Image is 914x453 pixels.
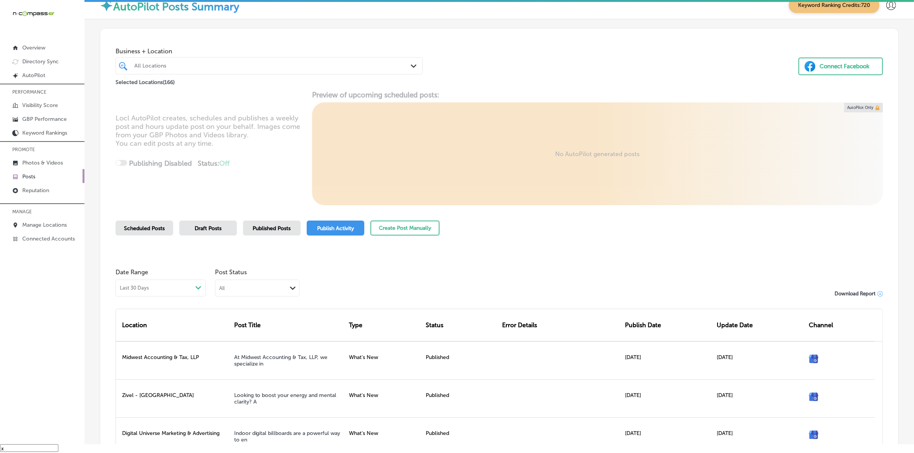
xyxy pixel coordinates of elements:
[423,309,499,341] div: Status
[346,309,423,341] div: Type
[134,63,412,69] div: All Locations
[714,341,806,379] div: [DATE]
[215,269,299,276] span: Post Status
[234,392,337,405] a: Looking to boost your energy and mental clarity? A
[22,44,45,51] p: Overview
[22,130,67,136] p: Keyword Rankings
[346,379,423,417] div: What's New
[120,285,149,291] span: Last 30 Days
[714,309,806,341] div: Update Date
[22,58,59,65] p: Directory Sync
[116,379,231,417] div: Zivel - [GEOGRAPHIC_DATA]
[195,225,221,232] span: Draft Posts
[116,76,175,86] p: Selected Locations ( 166 )
[116,341,231,379] div: Midwest Accounting & Tax, LLP
[423,379,499,417] div: Published
[12,10,55,17] img: 660ab0bf-5cc7-4cb8-ba1c-48b5ae0f18e60NCTV_CLogo_TV_Black_-500x88.png
[714,379,806,417] div: [DATE]
[231,309,346,341] div: Post Title
[370,221,440,236] button: Create Post Manually
[22,72,45,79] p: AutoPilot
[22,236,75,242] p: Connected Accounts
[219,285,225,292] div: All
[22,160,63,166] p: Photos & Videos
[234,430,340,443] a: Indoor digital billboards are a powerful way to en
[499,309,622,341] div: Error Details
[22,222,67,228] p: Manage Locations
[124,225,165,232] span: Scheduled Posts
[22,187,49,194] p: Reputation
[113,0,239,13] label: AutoPilot Posts Summary
[798,58,883,75] button: Connect Facebook
[622,341,714,379] div: [DATE]
[423,341,499,379] div: Published
[22,102,58,109] p: Visibility Score
[234,354,328,367] a: At Midwest Accounting & Tax, LLP, we specialize in
[253,225,291,232] span: Published Posts
[806,309,875,341] div: Channel
[116,269,148,276] label: Date Range
[820,61,869,72] div: Connect Facebook
[116,48,423,55] span: Business + Location
[317,225,354,232] span: Publish Activity
[116,309,231,341] div: Location
[22,173,35,180] p: Posts
[22,116,67,122] p: GBP Performance
[622,379,714,417] div: [DATE]
[622,309,714,341] div: Publish Date
[346,341,423,379] div: What's New
[835,291,876,297] span: Download Report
